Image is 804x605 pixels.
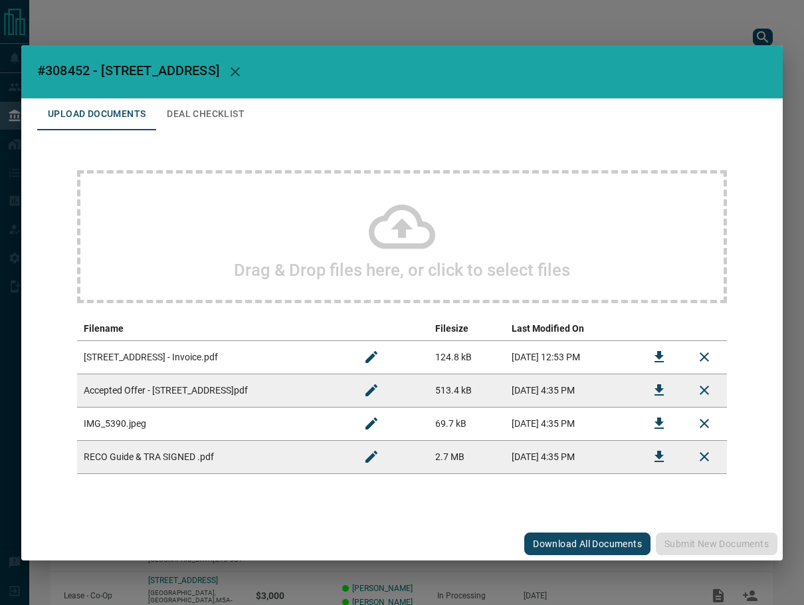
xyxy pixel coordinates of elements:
[429,440,505,473] td: 2.7 MB
[524,533,651,555] button: Download All Documents
[429,316,505,341] th: Filesize
[37,62,219,78] span: #308452 - [STREET_ADDRESS]
[505,316,637,341] th: Last Modified On
[77,340,349,374] td: [STREET_ADDRESS] - Invoice.pdf
[429,374,505,407] td: 513.4 kB
[77,407,349,440] td: IMG_5390.jpeg
[505,440,637,473] td: [DATE] 4:35 PM
[77,170,727,303] div: Drag & Drop files here, or click to select files
[637,316,682,341] th: download action column
[349,316,429,341] th: edit column
[688,441,720,473] button: Remove File
[643,408,675,439] button: Download
[429,340,505,374] td: 124.8 kB
[505,407,637,440] td: [DATE] 4:35 PM
[77,374,349,407] td: Accepted Offer - [STREET_ADDRESS]pdf
[355,374,387,406] button: Rename
[505,340,637,374] td: [DATE] 12:53 PM
[688,408,720,439] button: Remove File
[156,98,255,130] button: Deal Checklist
[355,408,387,439] button: Rename
[77,316,349,341] th: Filename
[355,441,387,473] button: Rename
[688,341,720,373] button: Remove File
[77,440,349,473] td: RECO Guide & TRA SIGNED .pdf
[234,260,570,280] h2: Drag & Drop files here, or click to select files
[643,374,675,406] button: Download
[682,316,727,341] th: delete file action column
[688,374,720,406] button: Remove File
[643,441,675,473] button: Download
[643,341,675,373] button: Download
[355,341,387,373] button: Rename
[429,407,505,440] td: 69.7 kB
[37,98,156,130] button: Upload Documents
[505,374,637,407] td: [DATE] 4:35 PM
